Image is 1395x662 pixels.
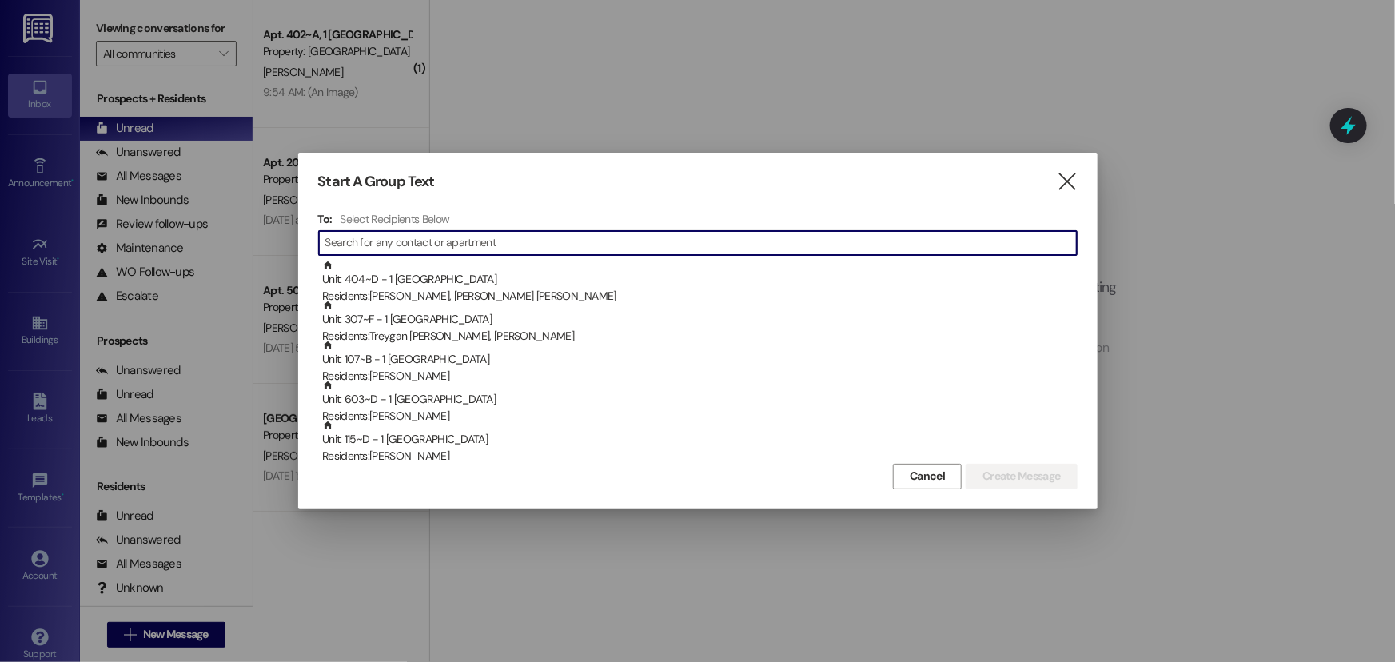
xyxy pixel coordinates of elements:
div: Unit: 115~D - 1 [GEOGRAPHIC_DATA] [322,420,1078,465]
div: Unit: 404~D - 1 [GEOGRAPHIC_DATA]Residents:[PERSON_NAME], [PERSON_NAME] [PERSON_NAME] [318,260,1078,300]
div: Residents: [PERSON_NAME], [PERSON_NAME] [PERSON_NAME] [322,288,1078,305]
div: Unit: 307~F - 1 [GEOGRAPHIC_DATA] [322,300,1078,345]
div: Unit: 603~D - 1 [GEOGRAPHIC_DATA] [322,380,1078,425]
div: Unit: 115~D - 1 [GEOGRAPHIC_DATA]Residents:[PERSON_NAME] [318,420,1078,460]
div: Residents: Treygan [PERSON_NAME], [PERSON_NAME] [322,328,1078,345]
i:  [1056,173,1078,190]
div: Unit: 404~D - 1 [GEOGRAPHIC_DATA] [322,260,1078,305]
span: Cancel [910,468,945,485]
button: Create Message [966,464,1077,489]
h3: Start A Group Text [318,173,435,191]
button: Cancel [893,464,962,489]
div: Residents: [PERSON_NAME] [322,408,1078,425]
div: Unit: 107~B - 1 [GEOGRAPHIC_DATA] [322,340,1078,385]
div: Unit: 107~B - 1 [GEOGRAPHIC_DATA]Residents:[PERSON_NAME] [318,340,1078,380]
h4: Select Recipients Below [340,212,449,226]
input: Search for any contact or apartment [325,232,1077,254]
h3: To: [318,212,333,226]
div: Residents: [PERSON_NAME] [322,448,1078,465]
span: Create Message [982,468,1060,485]
div: Unit: 307~F - 1 [GEOGRAPHIC_DATA]Residents:Treygan [PERSON_NAME], [PERSON_NAME] [318,300,1078,340]
div: Unit: 603~D - 1 [GEOGRAPHIC_DATA]Residents:[PERSON_NAME] [318,380,1078,420]
div: Residents: [PERSON_NAME] [322,368,1078,385]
